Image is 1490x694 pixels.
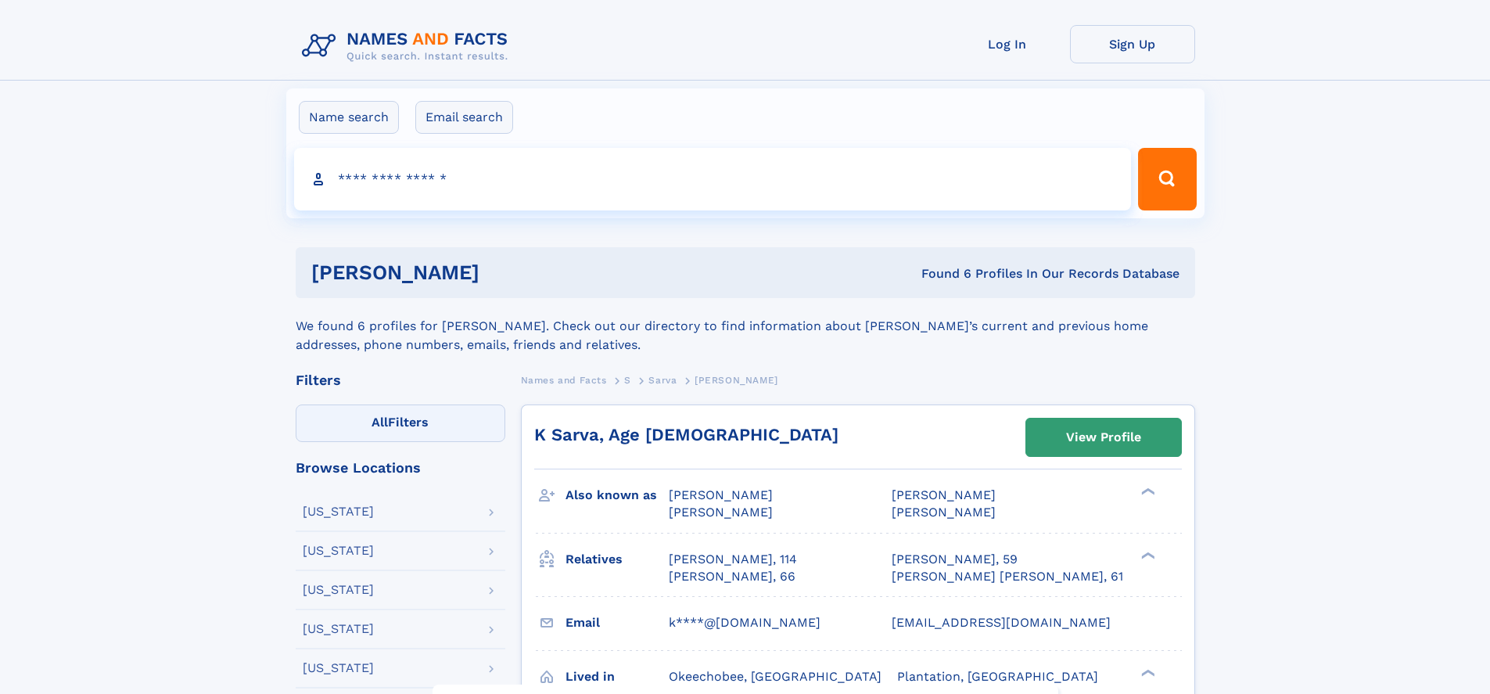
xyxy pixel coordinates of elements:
[303,545,374,557] div: [US_STATE]
[521,370,607,390] a: Names and Facts
[534,425,838,444] a: K Sarva, Age [DEMOGRAPHIC_DATA]
[299,101,399,134] label: Name search
[1066,419,1141,455] div: View Profile
[669,568,795,585] a: [PERSON_NAME], 66
[296,405,505,442] label: Filters
[669,551,797,568] a: [PERSON_NAME], 114
[415,101,513,134] label: Email search
[296,25,521,67] img: Logo Names and Facts
[624,370,631,390] a: S
[294,148,1132,210] input: search input
[1026,419,1181,456] a: View Profile
[892,505,996,520] span: [PERSON_NAME]
[372,415,388,430] span: All
[892,568,1123,585] a: [PERSON_NAME] [PERSON_NAME], 61
[565,663,669,690] h3: Lived in
[296,298,1195,354] div: We found 6 profiles for [PERSON_NAME]. Check out our directory to find information about [PERSON_...
[1070,25,1195,63] a: Sign Up
[945,25,1070,63] a: Log In
[648,370,677,390] a: Sarva
[303,505,374,518] div: [US_STATE]
[296,373,505,387] div: Filters
[565,482,669,509] h3: Also known as
[1137,487,1156,497] div: ❯
[565,609,669,636] h3: Email
[1138,148,1196,210] button: Search Button
[303,584,374,596] div: [US_STATE]
[892,551,1018,568] a: [PERSON_NAME], 59
[669,487,773,502] span: [PERSON_NAME]
[565,546,669,573] h3: Relatives
[892,615,1111,630] span: [EMAIL_ADDRESS][DOMAIN_NAME]
[303,623,374,635] div: [US_STATE]
[669,505,773,520] span: [PERSON_NAME]
[700,265,1179,282] div: Found 6 Profiles In Our Records Database
[311,263,701,282] h1: [PERSON_NAME]
[1137,550,1156,560] div: ❯
[897,669,1098,684] span: Plantation, [GEOGRAPHIC_DATA]
[648,375,677,386] span: Sarva
[296,461,505,475] div: Browse Locations
[624,375,631,386] span: S
[669,669,881,684] span: Okeechobee, [GEOGRAPHIC_DATA]
[892,487,996,502] span: [PERSON_NAME]
[695,375,778,386] span: [PERSON_NAME]
[1137,667,1156,678] div: ❯
[303,662,374,674] div: [US_STATE]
